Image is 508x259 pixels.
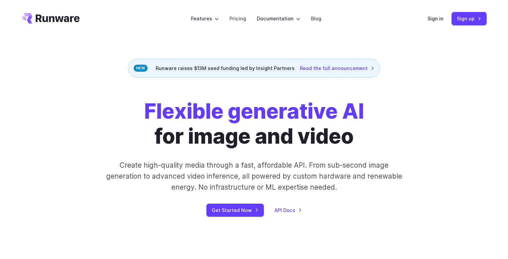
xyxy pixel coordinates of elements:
p: Create high-quality media through a fast, affordable API. From sub-second image generation to adv... [105,160,403,193]
h1: for image and video [144,99,364,149]
a: Sign up [452,12,487,25]
div: Runware raises $13M seed funding led by Insight Partners [128,59,380,78]
a: API Docs [275,206,302,214]
a: Go to / [22,13,80,24]
a: Blog [311,15,321,22]
a: Read the full announcement [300,64,374,72]
a: Get Started Now [206,204,264,217]
label: Documentation [257,15,300,22]
label: Features [191,15,219,22]
a: Sign in [428,15,444,22]
strong: Flexible generative AI [144,99,364,124]
a: Pricing [229,15,246,22]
